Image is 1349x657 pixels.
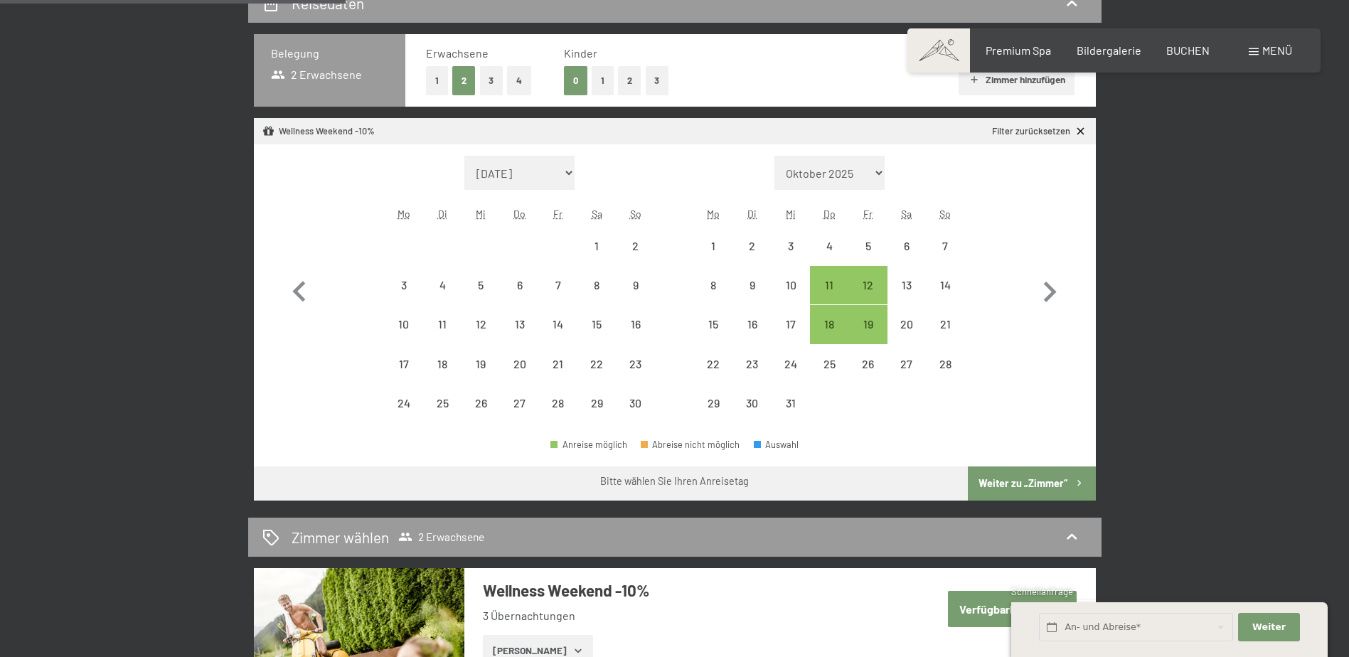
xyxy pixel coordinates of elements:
div: Wed Nov 19 2025 [462,345,500,383]
abbr: Montag [398,208,410,220]
div: 2 [617,240,653,276]
div: Wellness Weekend -10% [262,125,375,138]
div: Anreise möglich [550,440,627,449]
div: Sun Dec 07 2025 [926,227,964,265]
div: Anreise nicht möglich [423,345,462,383]
abbr: Montag [707,208,720,220]
div: Auswahl [754,440,799,449]
div: 29 [695,397,731,433]
div: Anreise nicht möglich [810,345,848,383]
div: 30 [735,397,770,433]
div: Sun Nov 16 2025 [616,305,654,343]
div: 11 [425,319,460,354]
div: Anreise möglich [810,305,848,343]
div: Wed Nov 26 2025 [462,384,500,422]
div: Anreise nicht möglich [694,345,732,383]
abbr: Samstag [592,208,602,220]
div: 28 [927,358,963,394]
div: Sun Nov 02 2025 [616,227,654,265]
span: 2 Erwachsene [271,67,363,82]
div: Anreise nicht möglich [462,266,500,304]
div: Anreise möglich [848,266,887,304]
div: 16 [617,319,653,354]
div: Anreise nicht möglich [733,227,772,265]
span: BUCHEN [1166,43,1210,57]
div: Anreise nicht möglich [694,266,732,304]
h3: Wellness Weekend -10% [483,579,906,602]
div: Anreise nicht möglich [772,345,810,383]
div: 26 [463,397,498,433]
div: Tue Dec 30 2025 [733,384,772,422]
div: Tue Nov 11 2025 [423,305,462,343]
div: Fri Nov 07 2025 [539,266,577,304]
div: 8 [579,279,614,315]
div: Thu Nov 27 2025 [501,384,539,422]
div: Sat Nov 08 2025 [577,266,616,304]
div: Thu Dec 11 2025 [810,266,848,304]
a: Bildergalerie [1077,43,1141,57]
div: 18 [811,319,847,354]
span: Schnellanfrage [1011,586,1073,597]
abbr: Freitag [553,208,562,220]
div: Mon Dec 08 2025 [694,266,732,304]
div: Wed Dec 17 2025 [772,305,810,343]
abbr: Sonntag [939,208,951,220]
button: Vorheriger Monat [279,156,320,423]
span: Kinder [564,46,597,60]
div: Anreise nicht möglich [539,345,577,383]
div: Wed Dec 24 2025 [772,345,810,383]
abbr: Sonntag [630,208,641,220]
span: Premium Spa [986,43,1051,57]
abbr: Donnerstag [823,208,836,220]
div: 14 [540,319,576,354]
div: Anreise nicht möglich [887,345,926,383]
div: Anreise nicht möglich [385,384,423,422]
div: 6 [889,240,924,276]
div: Anreise nicht möglich [733,345,772,383]
div: Tue Dec 09 2025 [733,266,772,304]
div: 9 [735,279,770,315]
div: Anreise nicht möglich [616,345,654,383]
div: Thu Nov 06 2025 [501,266,539,304]
div: 9 [617,279,653,315]
div: 19 [850,319,885,354]
svg: Angebot/Paket [262,125,274,137]
div: Fri Nov 21 2025 [539,345,577,383]
div: 4 [811,240,847,276]
div: Anreise nicht möglich [616,305,654,343]
div: 22 [695,358,731,394]
div: Sun Nov 09 2025 [616,266,654,304]
div: Wed Dec 10 2025 [772,266,810,304]
div: 13 [889,279,924,315]
h2: Zimmer wählen [292,527,389,547]
div: Anreise nicht möglich [848,345,887,383]
span: Menü [1262,43,1292,57]
div: 16 [735,319,770,354]
div: Anreise nicht möglich [926,227,964,265]
div: 19 [463,358,498,394]
div: 14 [927,279,963,315]
span: 2 Erwachsene [398,530,484,544]
div: Anreise nicht möglich [539,266,577,304]
div: Anreise nicht möglich [616,227,654,265]
span: Erwachsene [426,46,489,60]
button: 0 [564,66,587,95]
div: Anreise nicht möglich [926,305,964,343]
div: 10 [386,319,422,354]
div: Anreise nicht möglich [887,227,926,265]
div: Anreise nicht möglich [772,227,810,265]
div: Tue Dec 16 2025 [733,305,772,343]
div: Tue Nov 25 2025 [423,384,462,422]
div: Abreise nicht möglich [641,440,740,449]
button: 2 [452,66,476,95]
div: 17 [773,319,809,354]
div: 1 [695,240,731,276]
div: Anreise nicht möglich [385,266,423,304]
div: 7 [540,279,576,315]
div: Anreise nicht möglich [539,384,577,422]
div: 1 [579,240,614,276]
div: Sat Dec 20 2025 [887,305,926,343]
div: 12 [463,319,498,354]
div: Anreise nicht möglich [577,227,616,265]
